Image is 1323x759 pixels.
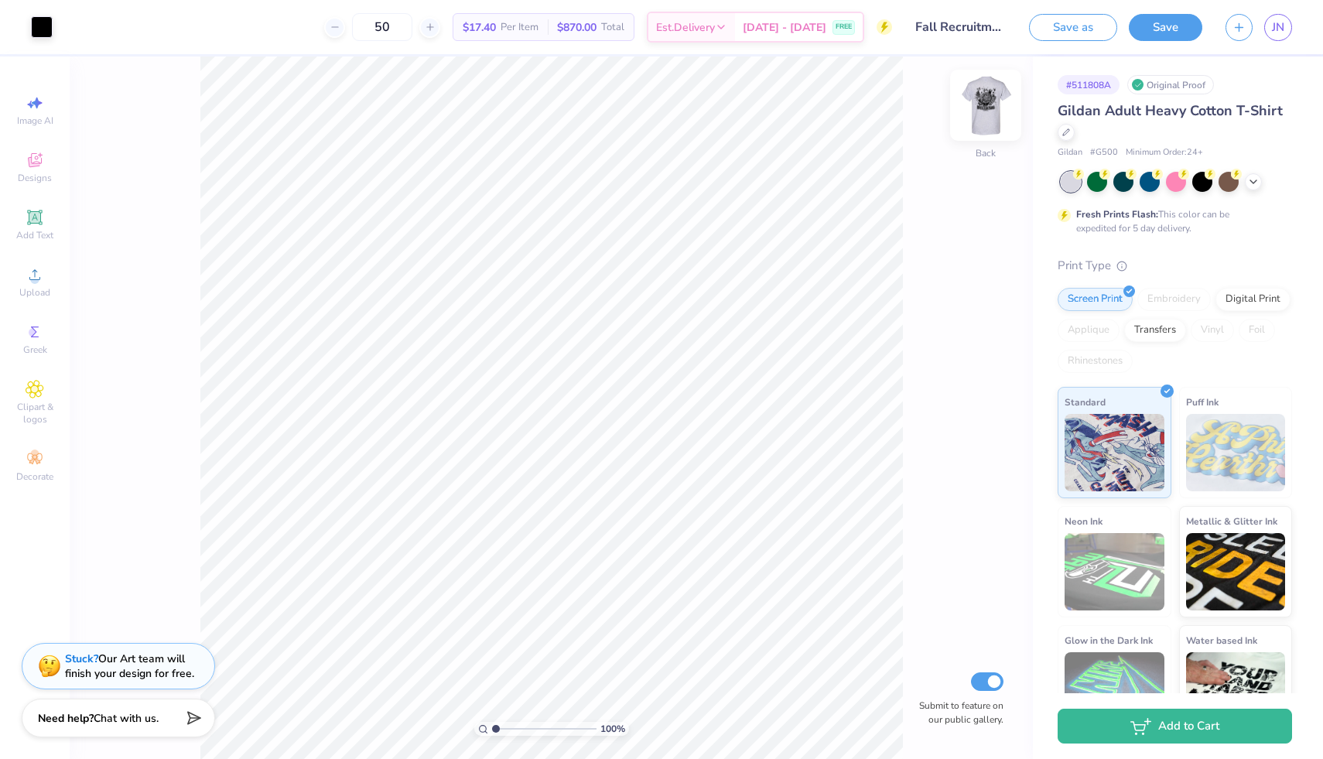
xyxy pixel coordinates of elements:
[743,19,826,36] span: [DATE] - [DATE]
[656,19,715,36] span: Est. Delivery
[1272,19,1284,36] span: JN
[955,74,1017,136] img: Back
[1137,288,1211,311] div: Embroidery
[1058,319,1120,342] div: Applique
[1058,257,1292,275] div: Print Type
[1076,207,1267,235] div: This color can be expedited for 5 day delivery.
[501,19,538,36] span: Per Item
[836,22,852,32] span: FREE
[1065,652,1164,730] img: Glow in the Dark Ink
[1058,288,1133,311] div: Screen Print
[23,344,47,356] span: Greek
[1186,533,1286,610] img: Metallic & Glitter Ink
[94,711,159,726] span: Chat with us.
[557,19,597,36] span: $870.00
[1126,146,1203,159] span: Minimum Order: 24 +
[1186,652,1286,730] img: Water based Ink
[1065,533,1164,610] img: Neon Ink
[1029,14,1117,41] button: Save as
[1124,319,1186,342] div: Transfers
[601,19,624,36] span: Total
[1186,632,1257,648] span: Water based Ink
[976,146,996,160] div: Back
[1065,414,1164,491] img: Standard
[17,115,53,127] span: Image AI
[1129,14,1202,41] button: Save
[1090,146,1118,159] span: # G500
[38,711,94,726] strong: Need help?
[16,229,53,241] span: Add Text
[19,286,50,299] span: Upload
[1239,319,1275,342] div: Foil
[1076,208,1158,221] strong: Fresh Prints Flash:
[600,722,625,736] span: 100 %
[1127,75,1214,94] div: Original Proof
[911,699,1003,727] label: Submit to feature on our public gallery.
[65,651,98,666] strong: Stuck?
[1058,75,1120,94] div: # 511808A
[1186,414,1286,491] img: Puff Ink
[904,12,1017,43] input: Untitled Design
[1065,394,1106,410] span: Standard
[16,470,53,483] span: Decorate
[352,13,412,41] input: – –
[1058,350,1133,373] div: Rhinestones
[65,651,194,681] div: Our Art team will finish your design for free.
[1065,513,1102,529] span: Neon Ink
[1264,14,1292,41] a: JN
[1058,709,1292,744] button: Add to Cart
[1065,632,1153,648] span: Glow in the Dark Ink
[1191,319,1234,342] div: Vinyl
[18,172,52,184] span: Designs
[1058,146,1082,159] span: Gildan
[1215,288,1291,311] div: Digital Print
[463,19,496,36] span: $17.40
[8,401,62,426] span: Clipart & logos
[1186,394,1219,410] span: Puff Ink
[1058,101,1283,120] span: Gildan Adult Heavy Cotton T-Shirt
[1186,513,1277,529] span: Metallic & Glitter Ink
